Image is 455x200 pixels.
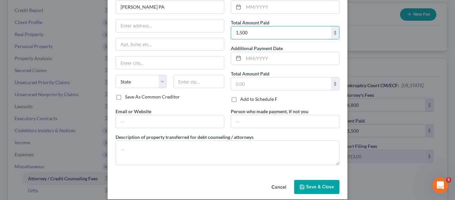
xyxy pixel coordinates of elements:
label: Total Amount Paid [231,19,269,26]
span: Save & Close [306,184,334,190]
label: Total Amount Paid [231,70,269,77]
div: $ [331,77,339,90]
input: Enter address... [116,19,224,32]
span: 5 [446,177,451,183]
div: $ [331,26,339,39]
input: 0.00 [231,77,331,90]
label: Person who made payment, if not you [231,108,308,115]
input: Search creditor by name... [116,0,224,14]
input: -- [231,115,339,128]
input: MM/YYYY [243,1,339,13]
input: Enter zip... [173,75,224,88]
iframe: Intercom live chat [432,177,448,193]
input: Apt, Suite, etc... [116,38,224,51]
input: MM/YYYY [243,52,339,65]
label: Save As Common Creditor [125,93,180,100]
label: Additional Payment Date [231,45,283,52]
label: Description of property transferred for debt counseling / attorneys [116,134,253,141]
label: Add to Schedule F [240,96,277,103]
input: 0.00 [231,26,331,39]
button: Save & Close [294,180,339,194]
input: -- [116,115,224,128]
input: Enter city... [116,56,224,69]
label: Email or Website [116,108,151,115]
button: Cancel [266,181,291,194]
